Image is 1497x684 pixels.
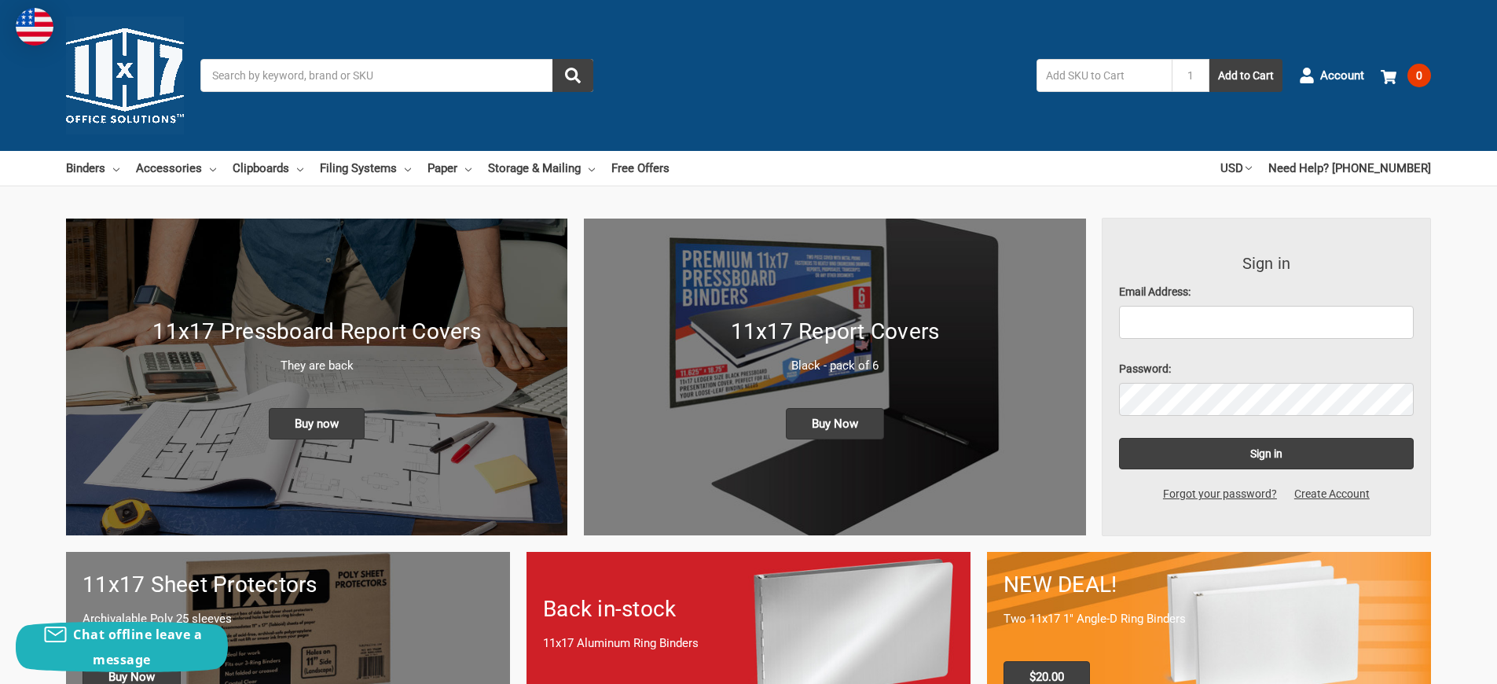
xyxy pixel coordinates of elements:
input: Search by keyword, brand or SKU [200,59,593,92]
a: Free Offers [611,151,670,186]
p: Two 11x17 1" Angle-D Ring Binders [1004,610,1414,628]
a: New 11x17 Pressboard Binders 11x17 Pressboard Report Covers They are back Buy now [66,219,567,535]
button: Chat offline leave a message [16,622,228,672]
a: Clipboards [233,151,303,186]
img: duty and tax information for United States [16,8,53,46]
span: 0 [1407,64,1431,87]
a: Storage & Mailing [488,151,595,186]
h1: 11x17 Report Covers [600,315,1069,348]
img: 11x17 Report Covers [584,219,1085,535]
h1: 11x17 Sheet Protectors [83,568,493,601]
a: Create Account [1286,486,1378,502]
input: Sign in [1119,438,1414,469]
h3: Sign in [1119,252,1414,275]
a: Binders [66,151,119,186]
input: Add SKU to Cart [1037,59,1172,92]
p: 11x17 Aluminum Ring Binders [543,634,954,653]
a: Accessories [136,151,216,186]
span: Buy Now [786,408,884,439]
p: They are back [83,357,551,375]
a: Forgot your password? [1154,486,1286,502]
button: Add to Cart [1209,59,1282,92]
p: Archivalable Poly 25 sleeves [83,610,493,628]
h1: 11x17 Pressboard Report Covers [83,315,551,348]
label: Email Address: [1119,284,1414,300]
span: Account [1320,67,1364,85]
a: Need Help? [PHONE_NUMBER] [1268,151,1431,186]
a: 0 [1381,55,1431,96]
a: Paper [427,151,471,186]
a: 11x17 Report Covers 11x17 Report Covers Black - pack of 6 Buy Now [584,219,1085,535]
span: Buy now [269,408,365,439]
img: 11x17.com [66,17,184,134]
span: Chat offline leave a message [73,626,202,668]
label: Password: [1119,361,1414,377]
p: Black - pack of 6 [600,357,1069,375]
h1: NEW DEAL! [1004,568,1414,601]
a: Account [1299,55,1364,96]
a: USD [1220,151,1252,186]
a: Filing Systems [320,151,411,186]
img: New 11x17 Pressboard Binders [66,219,567,535]
h1: Back in-stock [543,593,954,626]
